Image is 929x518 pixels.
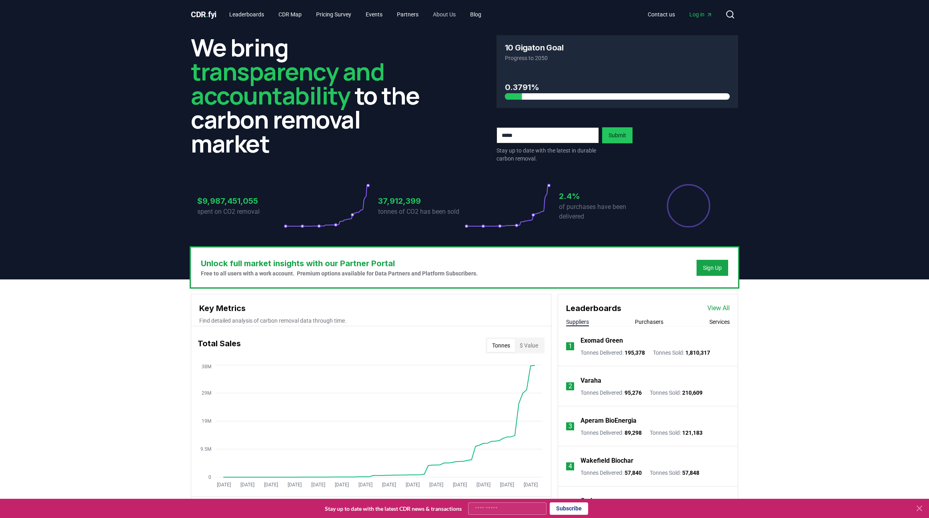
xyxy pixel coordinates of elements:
p: Progress to 2050 [505,54,730,62]
h3: 2.4% [559,190,645,202]
p: of purchases have been delivered [559,202,645,221]
nav: Main [641,7,719,22]
p: Stay up to date with the latest in durable carbon removal. [497,147,599,163]
h2: We bring to the carbon removal market [191,35,432,155]
span: 57,840 [625,470,642,476]
p: 2 [569,381,572,391]
a: Log in [683,7,719,22]
h3: $9,987,451,055 [197,195,284,207]
span: 89,298 [625,430,642,436]
p: Find detailed analysis of carbon removal data through time. [199,317,543,325]
tspan: [DATE] [477,482,491,488]
p: Tonnes Sold : [653,349,710,357]
span: . [206,10,208,19]
tspan: 29M [202,390,211,396]
tspan: [DATE] [311,482,325,488]
button: Suppliers [566,318,589,326]
a: Wakefield Biochar [581,456,633,466]
tspan: [DATE] [358,482,372,488]
p: spent on CO2 removal [197,207,284,217]
tspan: 19M [202,418,211,424]
a: CDR.fyi [191,9,216,20]
tspan: [DATE] [264,482,278,488]
h3: Leaderboards [566,302,621,314]
span: 57,848 [682,470,699,476]
tspan: [DATE] [406,482,420,488]
p: 1 [569,341,572,351]
tspan: 38M [202,364,211,369]
p: 3 [569,422,572,431]
a: Events [359,7,389,22]
span: Log in [689,10,713,18]
a: View All [707,303,730,313]
p: Tonnes Delivered : [581,349,645,357]
a: About Us [426,7,462,22]
p: 4 [569,462,572,471]
h3: Unlock full market insights with our Partner Portal [201,257,478,269]
nav: Main [223,7,488,22]
p: Tonnes Sold : [650,389,703,397]
p: Tonnes Delivered : [581,429,642,437]
tspan: [DATE] [240,482,254,488]
tspan: [DATE] [500,482,514,488]
tspan: [DATE] [524,482,538,488]
tspan: [DATE] [453,482,467,488]
span: CDR fyi [191,10,216,19]
span: 121,183 [682,430,703,436]
h3: Key Metrics [199,302,543,314]
p: Tonnes Sold : [650,469,699,477]
p: Tonnes Delivered : [581,389,642,397]
tspan: [DATE] [217,482,231,488]
span: 1,810,317 [685,349,710,356]
a: Sign Up [703,264,722,272]
span: transparency and accountability [191,55,384,112]
p: Free to all users with a work account. Premium options available for Data Partners and Platform S... [201,269,478,277]
tspan: 9.5M [200,446,211,452]
p: Tonnes Sold : [650,429,703,437]
h3: 37,912,399 [378,195,464,207]
a: Leaderboards [223,7,270,22]
a: Aperam BioEnergia [581,416,637,426]
tspan: [DATE] [429,482,443,488]
h3: Total Sales [198,337,241,353]
button: $ Value [515,339,543,352]
p: tonnes of CO2 has been sold [378,207,464,217]
span: 195,378 [625,349,645,356]
a: Blog [464,7,488,22]
div: Percentage of sales delivered [666,183,711,228]
button: Purchasers [635,318,663,326]
tspan: [DATE] [382,482,396,488]
a: Exomad Green [581,336,623,345]
a: CDR Map [272,7,308,22]
button: Sign Up [697,260,728,276]
button: Submit [602,127,633,143]
a: Carboneers [581,496,614,506]
span: 210,609 [682,390,703,396]
button: Tonnes [487,339,515,352]
a: Partners [390,7,425,22]
a: Pricing Survey [310,7,358,22]
h3: 0.3791% [505,81,730,93]
span: 95,276 [625,390,642,396]
a: Contact us [641,7,681,22]
p: Tonnes Delivered : [581,469,642,477]
tspan: [DATE] [335,482,349,488]
tspan: [DATE] [288,482,302,488]
h3: 10 Gigaton Goal [505,44,563,52]
tspan: 0 [208,474,211,480]
a: Varaha [581,376,601,385]
button: Services [709,318,730,326]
